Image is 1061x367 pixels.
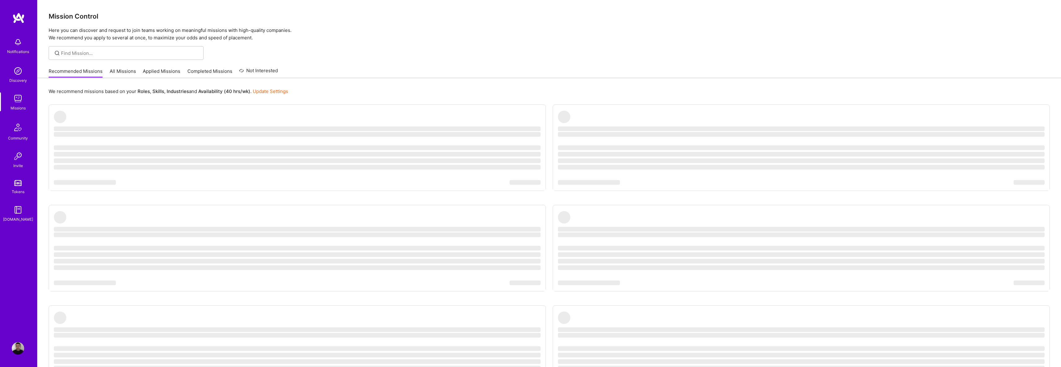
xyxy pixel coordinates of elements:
h3: Mission Control [49,12,1050,20]
a: Completed Missions [187,68,232,78]
b: Availability (40 hrs/wk) [198,88,250,94]
a: Not Interested [239,67,278,78]
a: Update Settings [253,88,288,94]
img: Community [11,120,25,135]
b: Industries [167,88,189,94]
p: We recommend missions based on your , , and . [49,88,288,95]
img: discovery [12,65,24,77]
a: User Avatar [10,342,26,355]
b: Roles [138,88,150,94]
div: Tokens [12,188,24,195]
div: Missions [11,105,26,111]
img: guide book [12,204,24,216]
input: Find Mission... [61,50,199,56]
img: logo [12,12,25,24]
div: Invite [13,162,23,169]
b: Skills [152,88,164,94]
img: tokens [14,180,22,186]
a: Recommended Missions [49,68,103,78]
div: Discovery [9,77,27,84]
a: All Missions [110,68,136,78]
p: Here you can discover and request to join teams working on meaningful missions with high-quality ... [49,27,1050,42]
img: User Avatar [12,342,24,355]
i: icon SearchGrey [54,50,61,57]
div: Community [8,135,28,141]
div: Notifications [7,48,29,55]
img: Invite [12,150,24,162]
img: teamwork [12,92,24,105]
img: bell [12,36,24,48]
a: Applied Missions [143,68,180,78]
div: [DOMAIN_NAME] [3,216,33,223]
